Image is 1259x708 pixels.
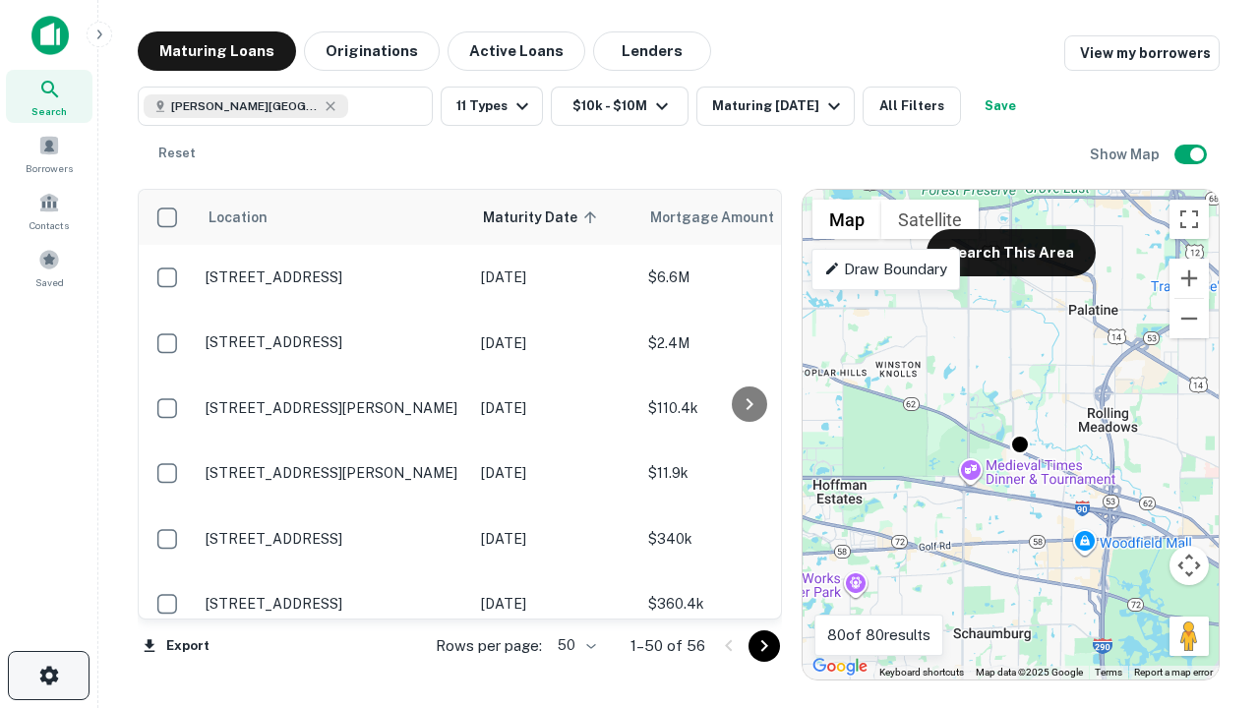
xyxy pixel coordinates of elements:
[448,31,585,71] button: Active Loans
[206,268,461,286] p: [STREET_ADDRESS]
[630,634,705,658] p: 1–50 of 56
[26,160,73,176] span: Borrowers
[648,462,845,484] p: $11.9k
[481,528,629,550] p: [DATE]
[206,464,461,482] p: [STREET_ADDRESS][PERSON_NAME]
[481,462,629,484] p: [DATE]
[436,634,542,658] p: Rows per page:
[881,200,979,239] button: Show satellite imagery
[1095,667,1122,678] a: Terms (opens in new tab)
[481,332,629,354] p: [DATE]
[712,94,846,118] div: Maturing [DATE]
[551,87,689,126] button: $10k - $10M
[1169,299,1209,338] button: Zoom out
[648,397,845,419] p: $110.4k
[146,134,209,173] button: Reset
[927,229,1096,276] button: Search This Area
[650,206,800,229] span: Mortgage Amount
[969,87,1032,126] button: Save your search to get updates of matches that match your search criteria.
[196,190,471,245] th: Location
[483,206,603,229] span: Maturity Date
[206,399,461,417] p: [STREET_ADDRESS][PERSON_NAME]
[824,258,947,281] p: Draw Boundary
[31,103,67,119] span: Search
[1134,667,1213,678] a: Report a map error
[6,241,92,294] a: Saved
[304,31,440,71] button: Originations
[812,200,881,239] button: Show street map
[6,184,92,237] a: Contacts
[827,623,930,647] p: 80 of 80 results
[808,654,872,679] img: Google
[31,16,69,55] img: capitalize-icon.png
[208,206,268,229] span: Location
[1169,259,1209,298] button: Zoom in
[1064,35,1220,71] a: View my borrowers
[879,666,964,679] button: Keyboard shortcuts
[863,87,961,126] button: All Filters
[749,630,780,662] button: Go to next page
[638,190,855,245] th: Mortgage Amount
[696,87,855,126] button: Maturing [DATE]
[441,87,543,126] button: 11 Types
[481,593,629,615] p: [DATE]
[808,654,872,679] a: Open this area in Google Maps (opens a new window)
[1169,546,1209,585] button: Map camera controls
[6,127,92,180] a: Borrowers
[481,266,629,288] p: [DATE]
[1169,200,1209,239] button: Toggle fullscreen view
[6,70,92,123] a: Search
[35,274,64,290] span: Saved
[171,97,319,115] span: [PERSON_NAME][GEOGRAPHIC_DATA], [GEOGRAPHIC_DATA]
[471,190,638,245] th: Maturity Date
[648,593,845,615] p: $360.4k
[30,217,69,233] span: Contacts
[593,31,711,71] button: Lenders
[138,31,296,71] button: Maturing Loans
[803,190,1219,679] div: 0 0
[648,332,845,354] p: $2.4M
[481,397,629,419] p: [DATE]
[1090,144,1163,165] h6: Show Map
[138,631,214,661] button: Export
[648,528,845,550] p: $340k
[206,595,461,613] p: [STREET_ADDRESS]
[976,667,1083,678] span: Map data ©2025 Google
[206,530,461,548] p: [STREET_ADDRESS]
[1161,551,1259,645] iframe: Chat Widget
[206,333,461,351] p: [STREET_ADDRESS]
[648,266,845,288] p: $6.6M
[550,631,599,660] div: 50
